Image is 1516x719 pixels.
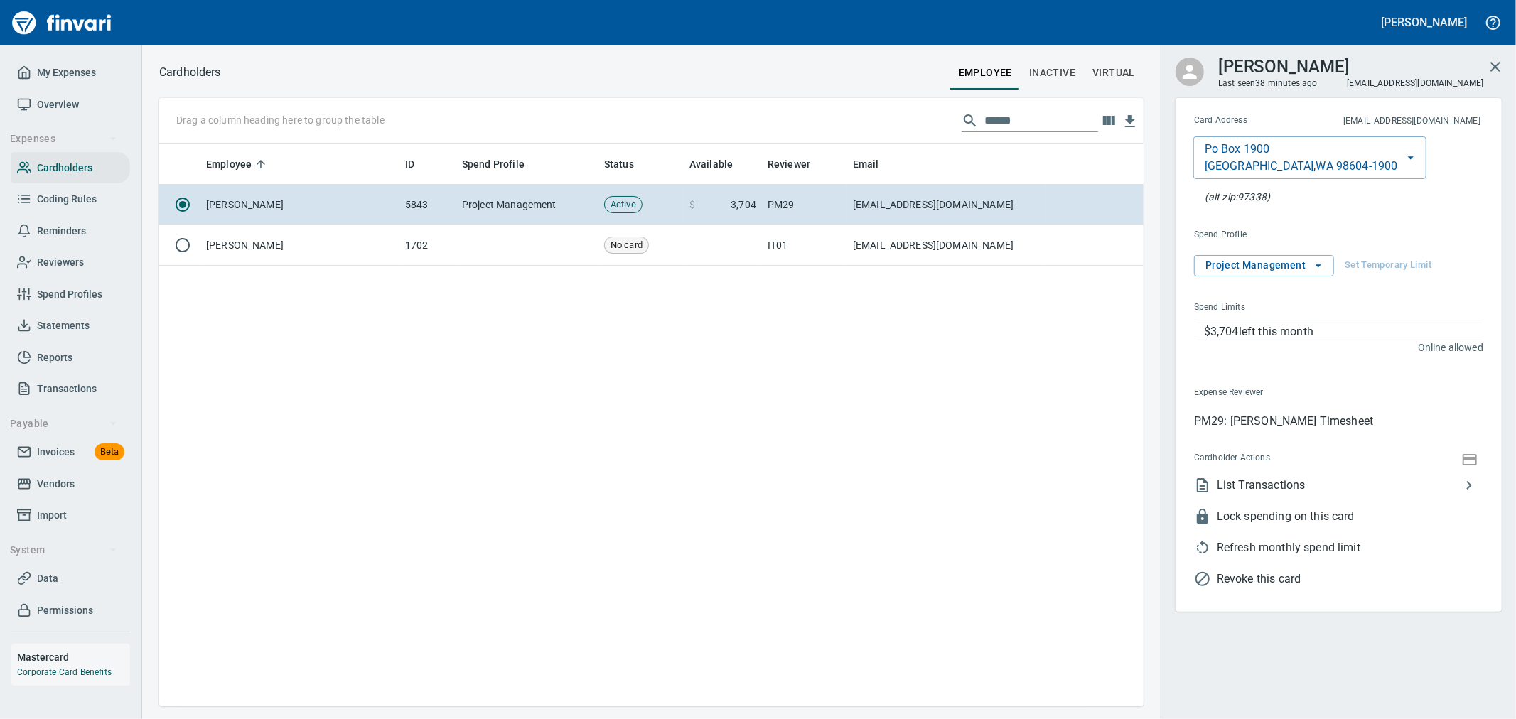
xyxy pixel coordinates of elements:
li: This will allow the the cardholder to use their full spend limit again [1183,532,1483,563]
a: Reviewers [11,247,130,279]
td: Project Management [456,185,598,225]
span: Set Temporary Limit [1345,257,1431,274]
time: 38 minutes ago [1256,78,1318,88]
a: Statements [11,310,130,342]
span: Email [853,156,879,173]
span: Overview [37,96,79,114]
span: Spend Limits [1194,301,1363,315]
nav: breadcrumb [159,64,221,81]
span: Reviewer [768,156,810,173]
a: Corporate Card Benefits [17,667,112,677]
span: Lock spending on this card [1217,508,1483,525]
span: Coding Rules [37,190,97,208]
p: PM29: [PERSON_NAME] Timesheet [1194,413,1483,430]
span: Spend Profile [1194,228,1364,242]
span: Employee [206,156,270,173]
span: ID [405,156,433,173]
span: Cardholder Actions [1194,451,1365,465]
p: At the pump (or any AVS check), this zip will also be accepted [1205,190,1270,204]
td: IT01 [762,225,847,266]
span: Cardholders [37,159,92,177]
button: [PERSON_NAME] [1378,11,1471,33]
p: Online allowed [1183,340,1483,355]
button: Po Box 1900[GEOGRAPHIC_DATA],WA 98604-1900 [1193,136,1426,179]
a: Import [11,499,130,531]
a: Reminders [11,215,130,247]
span: Statements [37,317,90,335]
a: Spend Profiles [11,279,130,310]
span: Beta [95,444,124,460]
span: Reports [37,349,72,367]
button: System [4,537,123,563]
p: [GEOGRAPHIC_DATA] , WA 98604-1900 [1205,158,1398,175]
span: This is the email address for cardholder receipts [1296,114,1480,129]
td: 5843 [399,185,456,225]
h5: [PERSON_NAME] [1382,15,1467,30]
a: InvoicesBeta [11,436,130,468]
a: Coding Rules [11,183,130,215]
span: Inactive [1029,64,1075,82]
span: Email [853,156,898,173]
td: PM29 [762,185,847,225]
span: employee [959,64,1012,82]
span: Reviewers [37,254,84,271]
td: [EMAIL_ADDRESS][DOMAIN_NAME] [847,185,1046,225]
span: Revoke this card [1217,571,1483,588]
span: Refresh monthly spend limit [1217,539,1483,556]
td: [PERSON_NAME] [200,225,399,266]
a: Transactions [11,373,130,405]
p: Cardholders [159,64,221,81]
a: My Expenses [11,57,130,89]
td: [PERSON_NAME] [200,185,399,225]
td: [EMAIL_ADDRESS][DOMAIN_NAME] [847,225,1046,266]
span: Available [689,156,733,173]
span: Project Management [1205,256,1323,274]
span: Expenses [10,130,117,148]
h6: Mastercard [17,649,130,665]
span: No card [605,239,648,252]
a: Reports [11,342,130,374]
a: Data [11,563,130,595]
button: Project Management [1194,255,1334,276]
span: Active [605,198,642,212]
p: $3,704 left this month [1204,323,1483,340]
span: Reminders [37,222,86,240]
span: Available [689,156,751,173]
button: Set Temporary Limit [1341,255,1435,276]
span: Card Address [1194,114,1296,128]
td: 1702 [399,225,456,266]
span: List Transactions [1217,477,1461,494]
button: Choose columns to display [1098,110,1119,131]
button: Close cardholder [1478,50,1512,84]
span: Vendors [37,475,75,493]
span: Data [37,570,58,588]
span: Status [604,156,634,173]
span: Transactions [37,380,97,398]
span: Last seen [1218,77,1318,91]
span: System [10,541,117,559]
a: Vendors [11,468,130,500]
span: Spend Profile [462,156,525,173]
p: Drag a column heading here to group the table [176,113,385,127]
span: My Expenses [37,64,96,82]
span: Expense Reviewer [1194,386,1372,400]
span: Status [604,156,652,173]
span: Payable [10,415,117,433]
button: Payable [4,411,123,437]
a: Permissions [11,595,130,627]
img: Finvari [9,6,115,40]
button: Download table [1119,111,1141,132]
span: Spend Profile [462,156,543,173]
span: ID [405,156,414,173]
span: Import [37,507,67,524]
p: Po Box 1900 [1205,141,1270,158]
span: Spend Profiles [37,286,102,303]
span: 3,704 [731,198,756,212]
span: [EMAIL_ADDRESS][DOMAIN_NAME] [1345,77,1485,90]
button: Show Card Number [1459,449,1480,468]
span: Employee [206,156,252,173]
h3: [PERSON_NAME] [1218,53,1350,77]
span: Permissions [37,602,93,620]
span: Invoices [37,443,75,461]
